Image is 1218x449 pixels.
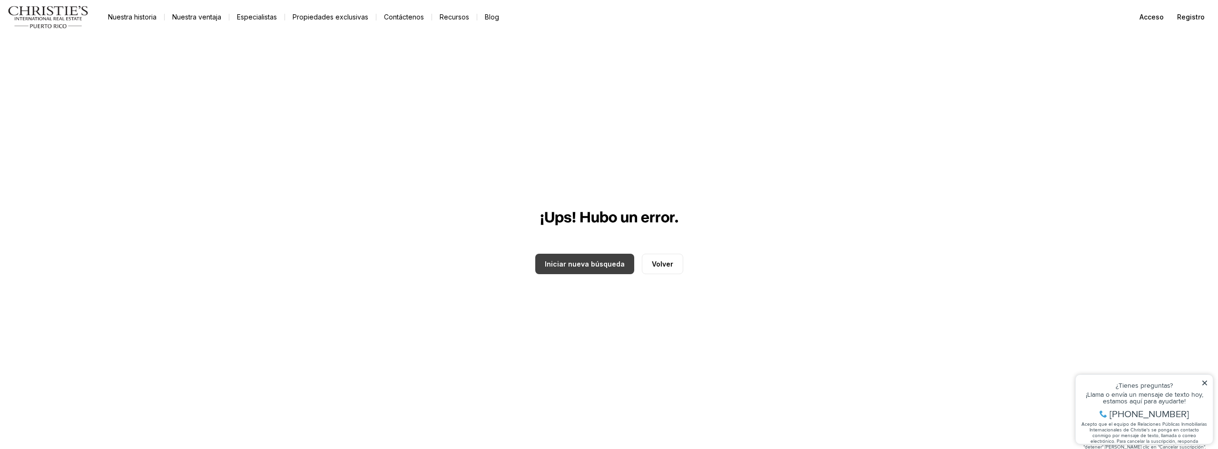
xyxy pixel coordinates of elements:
[237,13,277,21] font: Especialistas
[108,13,157,21] font: Nuestra historia
[15,29,133,45] font: ¡Llama o envía un mensaje de texto hoy, estamos aquí para ayudarte!
[1171,8,1210,27] button: Registro
[39,46,118,60] font: [PHONE_NUMBER]
[384,13,424,21] font: Contáctenos
[11,60,137,89] font: Acepto que el equipo de Relaciones Públicas Inmobiliarias Internacionales de Christie's se ponga ...
[1177,13,1205,21] font: Registro
[100,10,164,24] a: Nuestra historia
[545,260,625,268] font: Iniciar nueva búsqueda
[285,10,376,24] a: Propiedades exclusivas
[45,20,102,29] font: ¿Tienes preguntas?
[652,260,673,268] font: Volver
[477,10,507,24] a: Blog
[1139,13,1164,21] font: Acceso
[293,13,368,21] font: Propiedades exclusivas
[440,13,469,21] font: Recursos
[540,210,678,226] font: ¡Ups! Hubo un error.
[642,254,683,274] button: Volver
[535,254,634,274] button: Iniciar nueva búsqueda
[165,10,229,24] a: Nuestra ventaja
[1134,8,1169,27] button: Acceso
[8,6,89,29] img: logo
[485,13,499,21] font: Blog
[432,10,477,24] a: Recursos
[229,10,285,24] a: Especialistas
[376,10,432,24] button: Contáctenos
[172,13,221,21] font: Nuestra ventaja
